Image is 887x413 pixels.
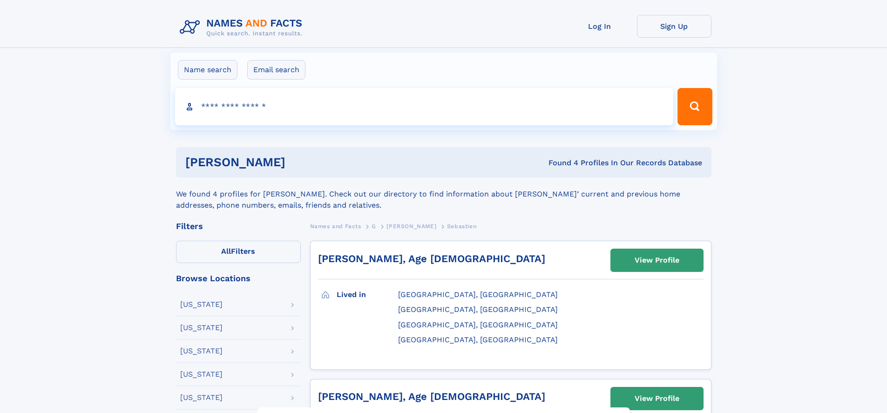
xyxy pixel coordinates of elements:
span: G [372,223,376,230]
div: [US_STATE] [180,301,223,308]
a: [PERSON_NAME], Age [DEMOGRAPHIC_DATA] [318,253,545,264]
input: search input [175,88,674,125]
a: View Profile [611,387,703,410]
div: View Profile [635,250,679,271]
div: Filters [176,222,301,230]
a: View Profile [611,249,703,271]
h1: [PERSON_NAME] [185,156,417,168]
img: Logo Names and Facts [176,15,310,40]
div: We found 4 profiles for [PERSON_NAME]. Check out our directory to find information about [PERSON_... [176,177,711,211]
h3: Lived in [337,287,398,303]
a: G [372,220,376,232]
div: [US_STATE] [180,347,223,355]
a: Names and Facts [310,220,361,232]
a: [PERSON_NAME] [386,220,436,232]
span: [GEOGRAPHIC_DATA], [GEOGRAPHIC_DATA] [398,305,558,314]
span: All [221,247,231,256]
div: Found 4 Profiles In Our Records Database [417,158,702,168]
div: View Profile [635,388,679,409]
span: [PERSON_NAME] [386,223,436,230]
span: [GEOGRAPHIC_DATA], [GEOGRAPHIC_DATA] [398,290,558,299]
div: [US_STATE] [180,324,223,332]
span: [GEOGRAPHIC_DATA], [GEOGRAPHIC_DATA] [398,335,558,344]
button: Search Button [677,88,712,125]
div: [US_STATE] [180,394,223,401]
div: Browse Locations [176,274,301,283]
a: Log In [562,15,637,38]
label: Name search [178,60,237,80]
label: Filters [176,241,301,263]
label: Email search [247,60,305,80]
a: [PERSON_NAME], Age [DEMOGRAPHIC_DATA] [318,391,545,402]
div: [US_STATE] [180,371,223,378]
span: Sebastien [447,223,476,230]
span: [GEOGRAPHIC_DATA], [GEOGRAPHIC_DATA] [398,320,558,329]
a: Sign Up [637,15,711,38]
